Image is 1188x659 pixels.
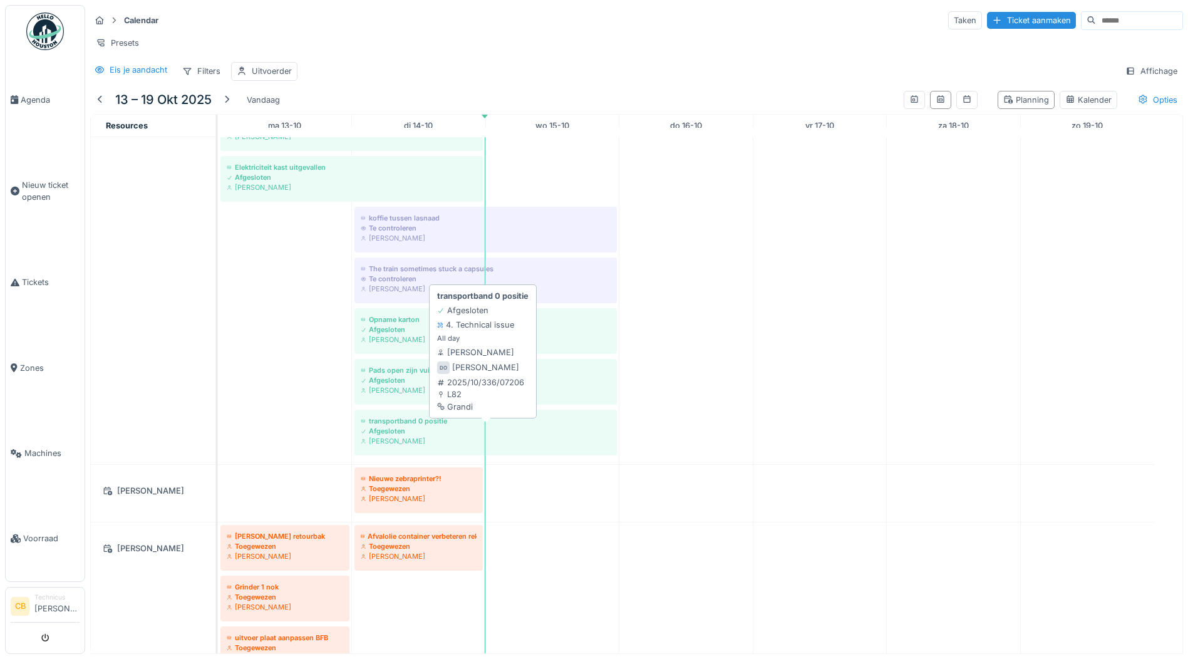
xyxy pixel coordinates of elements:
[452,361,519,373] div: [PERSON_NAME]
[110,64,167,76] div: Eis je aandacht
[948,11,982,29] div: Taken
[6,325,85,410] a: Zones
[227,541,343,551] div: Toegewezen
[1132,91,1183,109] div: Opties
[227,551,343,561] div: [PERSON_NAME]
[935,117,972,134] a: 18 oktober 2025
[21,94,80,106] span: Agenda
[437,376,524,388] div: 2025/10/336/07206
[361,541,477,551] div: Toegewezen
[6,411,85,496] a: Machines
[361,385,611,395] div: [PERSON_NAME]
[227,633,343,643] div: uitvoer plaat aanpassen BFB
[24,447,80,459] span: Machines
[34,593,80,602] div: Technicus
[401,117,436,134] a: 14 oktober 2025
[361,284,611,294] div: [PERSON_NAME]
[6,496,85,581] a: Voorraad
[361,551,477,561] div: [PERSON_NAME]
[361,335,611,345] div: [PERSON_NAME]
[361,531,477,541] div: Afvalolie container verbeteren rekken maken sorteren
[361,375,611,385] div: Afgesloten
[667,117,705,134] a: 16 oktober 2025
[361,365,611,375] div: Pads open zijn vuil niet ieder pakje
[437,290,529,302] strong: transportband 0 positie
[437,401,524,413] div: Grandi
[437,346,514,358] div: [PERSON_NAME]
[361,494,477,504] div: [PERSON_NAME]
[361,314,611,324] div: Opname karton
[1003,94,1049,106] div: Planning
[26,13,64,50] img: Badge_color-CXgf-gQk.svg
[242,91,285,108] div: Vandaag
[22,179,80,203] span: Nieuw ticket openen
[361,274,611,284] div: Te controleren
[23,532,80,544] span: Voorraad
[361,213,611,223] div: koffie tussen lasnaad
[227,531,343,541] div: [PERSON_NAME] retourbak
[22,276,80,288] span: Tickets
[115,92,212,107] h5: 13 – 19 okt 2025
[361,416,611,426] div: transportband 0 positie
[252,65,292,77] div: Uitvoerder
[177,62,226,80] div: Filters
[106,121,148,130] span: Resources
[98,483,208,499] div: [PERSON_NAME]
[437,304,488,316] div: Afgesloten
[227,172,477,182] div: Afgesloten
[987,12,1076,29] div: Ticket aanmaken
[265,117,304,134] a: 13 oktober 2025
[361,436,611,446] div: [PERSON_NAME]
[34,593,80,620] li: [PERSON_NAME]
[361,264,611,274] div: The train sometimes stuck a capsules
[227,592,343,602] div: Toegewezen
[11,597,29,616] li: CB
[361,474,477,484] div: Nieuwe zebraprinter?!
[11,593,80,623] a: CB Technicus[PERSON_NAME]
[227,182,477,192] div: [PERSON_NAME]
[1120,62,1183,80] div: Affichage
[361,426,611,436] div: Afgesloten
[6,142,85,240] a: Nieuw ticket openen
[361,484,477,494] div: Toegewezen
[119,14,163,26] strong: Calendar
[532,117,572,134] a: 15 oktober 2025
[6,57,85,142] a: Agenda
[1065,94,1112,106] div: Kalender
[227,162,477,172] div: Elektriciteit kast uitgevallen
[802,117,837,134] a: 17 oktober 2025
[1068,117,1106,134] a: 19 oktober 2025
[437,319,514,331] div: 4. Technical issue
[20,362,80,374] span: Zones
[361,223,611,233] div: Te controleren
[437,388,524,400] div: L82
[227,582,343,592] div: Grinder 1 nok
[98,541,208,556] div: [PERSON_NAME]
[227,132,477,142] div: [PERSON_NAME]
[437,333,460,344] small: All day
[90,34,145,52] div: Presets
[437,361,450,374] div: DO
[227,643,343,653] div: Toegewezen
[6,240,85,325] a: Tickets
[361,324,611,335] div: Afgesloten
[361,233,611,243] div: [PERSON_NAME]
[227,602,343,612] div: [PERSON_NAME]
